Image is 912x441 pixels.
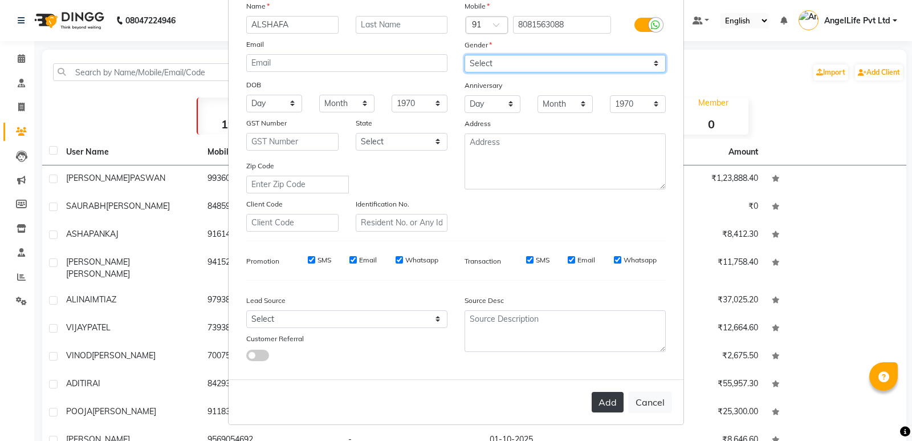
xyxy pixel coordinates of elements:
[465,256,501,266] label: Transaction
[628,391,672,413] button: Cancel
[592,392,624,412] button: Add
[246,214,339,232] input: Client Code
[465,40,492,50] label: Gender
[465,1,490,11] label: Mobile
[465,119,491,129] label: Address
[356,118,372,128] label: State
[246,296,286,306] label: Lead Source
[359,255,377,265] label: Email
[536,255,549,265] label: SMS
[513,16,612,34] input: Mobile
[246,199,283,209] label: Client Code
[577,255,595,265] label: Email
[246,80,261,90] label: DOB
[246,16,339,34] input: First Name
[356,16,448,34] input: Last Name
[246,54,447,72] input: Email
[246,161,274,171] label: Zip Code
[356,214,448,232] input: Resident No. or Any Id
[246,334,304,344] label: Customer Referral
[246,133,339,151] input: GST Number
[624,255,657,265] label: Whatsapp
[246,1,270,11] label: Name
[246,256,279,266] label: Promotion
[246,39,264,50] label: Email
[465,296,504,306] label: Source Desc
[246,118,287,128] label: GST Number
[356,199,409,209] label: Identification No.
[317,255,331,265] label: SMS
[246,176,349,193] input: Enter Zip Code
[405,255,438,265] label: Whatsapp
[465,80,502,91] label: Anniversary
